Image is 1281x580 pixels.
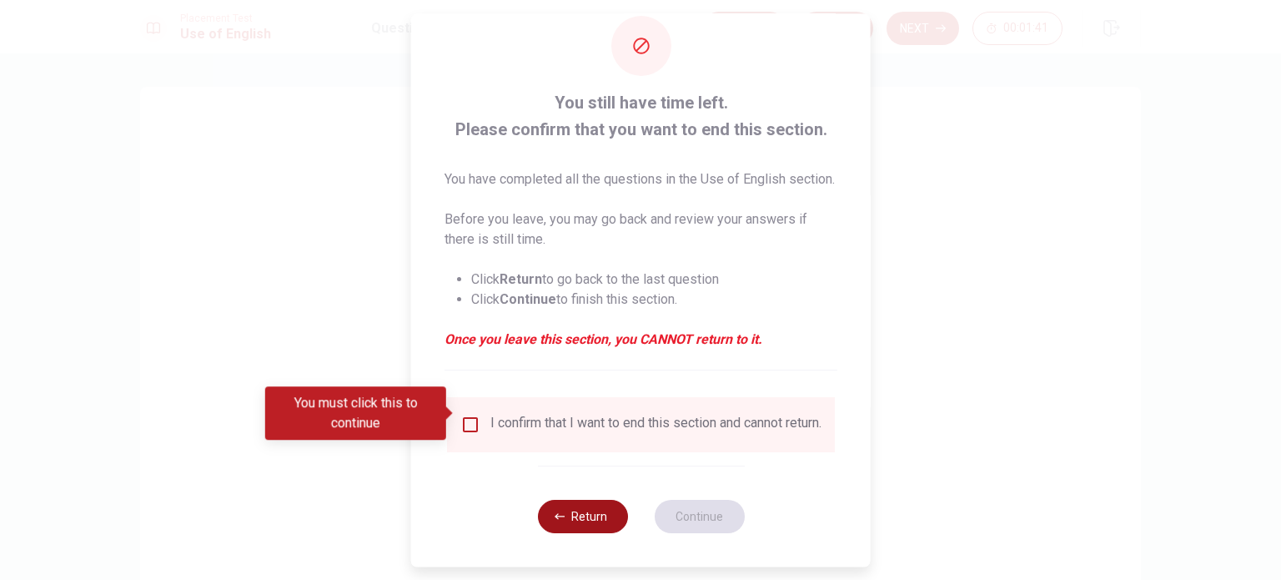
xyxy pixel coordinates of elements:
em: Once you leave this section, you CANNOT return to it. [445,330,837,350]
button: Return [537,500,627,533]
div: You must click this to continue [265,386,446,440]
div: I confirm that I want to end this section and cannot return. [490,415,821,435]
button: Continue [654,500,744,533]
strong: Return [500,271,542,287]
li: Click to finish this section. [471,290,837,310]
span: You still have time left. Please confirm that you want to end this section. [445,89,837,143]
p: You have completed all the questions in the Use of English section. [445,169,837,189]
li: Click to go back to the last question [471,270,837,290]
p: Before you leave, you may go back and review your answers if there is still time. [445,209,837,250]
strong: Continue [500,291,556,307]
span: You must click this to continue [460,415,480,435]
